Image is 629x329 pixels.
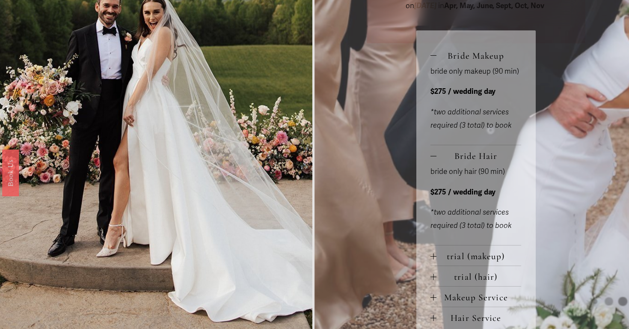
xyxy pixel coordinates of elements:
[436,150,521,162] span: Bride Hair
[430,108,512,130] em: *two additional services required (3 total) to book
[436,50,521,61] span: Bride Makeup
[430,165,521,245] div: Bride Hair
[430,145,521,165] button: Bride Hair
[436,271,521,282] span: trial (hair)
[430,208,512,230] em: *two additional services required (3 total) to book
[430,287,521,307] button: Makeup Service
[436,251,521,262] span: trial (makeup)
[2,150,19,196] a: Book Us
[430,87,495,96] strong: $275 / wedding day
[436,292,521,303] span: Makeup Service
[430,165,521,179] p: bride only hair (90 min)
[436,312,521,323] span: Hair Service
[436,1,546,10] span: in
[444,1,544,10] strong: Apr, May, June, Sept, Oct, Nov
[430,188,495,197] strong: $275 / wedding day
[430,65,521,145] div: Bride Makeup
[430,266,521,286] button: trial (hair)
[430,245,521,266] button: trial (makeup)
[430,307,521,327] button: Hair Service
[430,65,521,78] p: bride only makeup (90 min)
[414,1,436,10] em: [DATE]
[430,45,521,65] button: Bride Makeup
